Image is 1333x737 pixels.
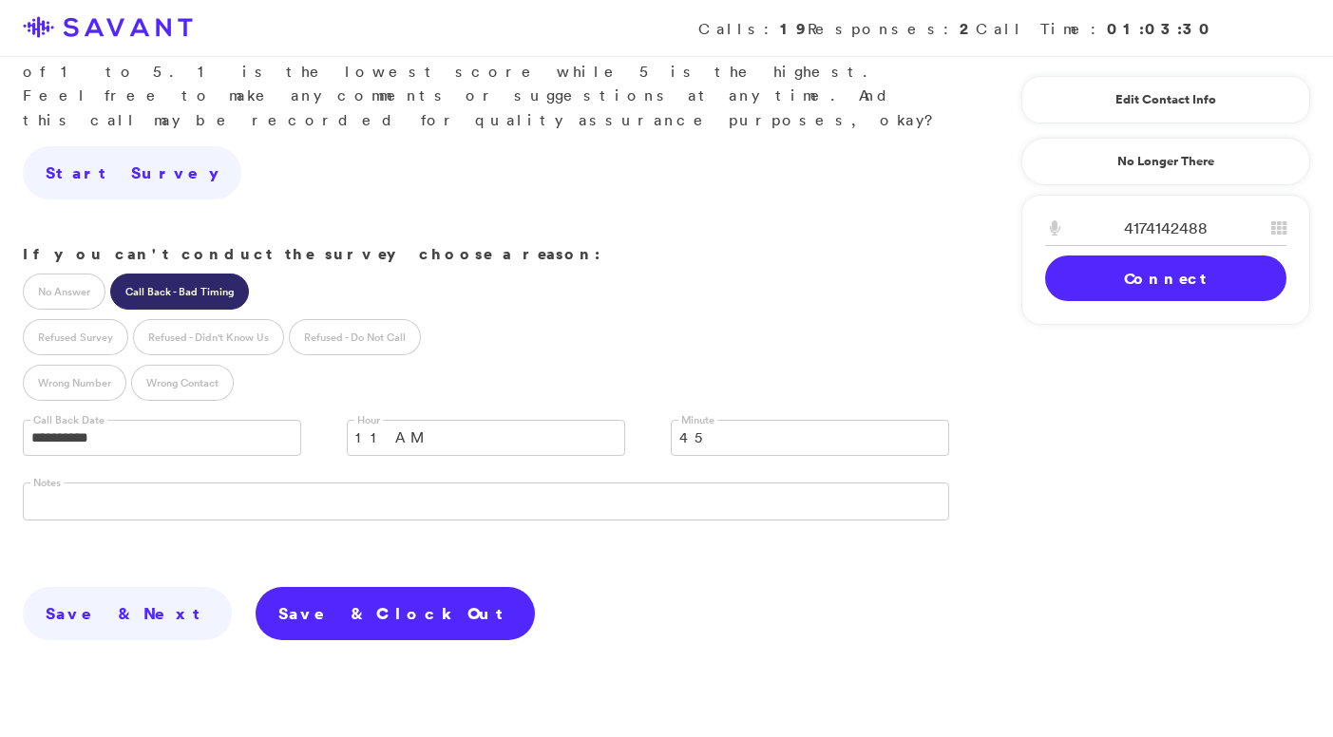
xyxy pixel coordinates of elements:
[133,319,284,355] label: Refused - Didn't Know Us
[679,421,916,455] span: 45
[23,146,241,199] a: Start Survey
[23,587,232,640] a: Save & Next
[23,243,600,264] strong: If you can't conduct the survey choose a reason:
[30,413,107,427] label: Call Back Date
[256,587,535,640] a: Save & Clock Out
[23,365,126,401] label: Wrong Number
[960,18,976,39] strong: 2
[30,476,64,490] label: Notes
[678,413,717,427] label: Minute
[780,18,808,39] strong: 19
[1021,138,1310,185] a: No Longer There
[1045,255,1286,301] a: Connect
[23,10,949,132] p: Great. What you'll do is rate a series of statements on a scale of 1 to 5. 1 is the lowest score ...
[131,365,234,401] label: Wrong Contact
[23,319,128,355] label: Refused Survey
[1045,85,1286,115] a: Edit Contact Info
[23,274,105,310] label: No Answer
[289,319,421,355] label: Refused - Do Not Call
[355,421,592,455] span: 11 AM
[354,413,383,427] label: Hour
[110,274,249,310] label: Call Back - Bad Timing
[1107,18,1215,39] strong: 01:03:30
